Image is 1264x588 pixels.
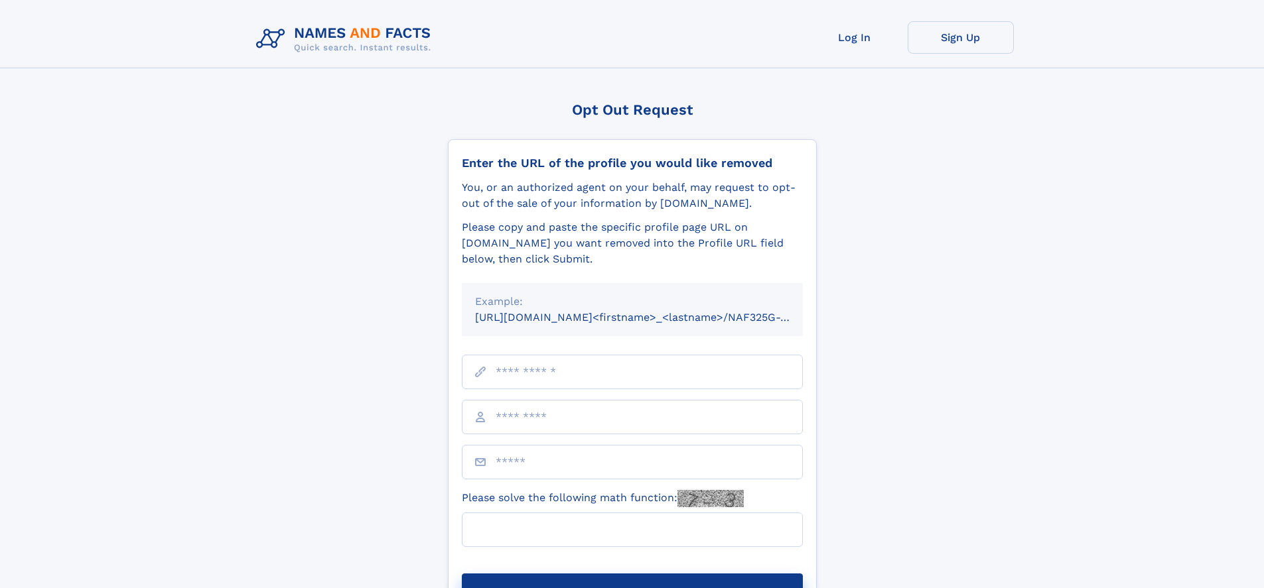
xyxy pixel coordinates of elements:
[462,490,744,507] label: Please solve the following math function:
[462,219,803,267] div: Please copy and paste the specific profile page URL on [DOMAIN_NAME] you want removed into the Pr...
[908,21,1014,54] a: Sign Up
[462,180,803,211] div: You, or an authorized agent on your behalf, may request to opt-out of the sale of your informatio...
[475,294,790,310] div: Example:
[475,311,828,323] small: [URL][DOMAIN_NAME]<firstname>_<lastname>/NAF325G-xxxxxxxx
[462,156,803,170] div: Enter the URL of the profile you would like removed
[251,21,442,57] img: Logo Names and Facts
[448,101,817,118] div: Opt Out Request
[802,21,908,54] a: Log In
